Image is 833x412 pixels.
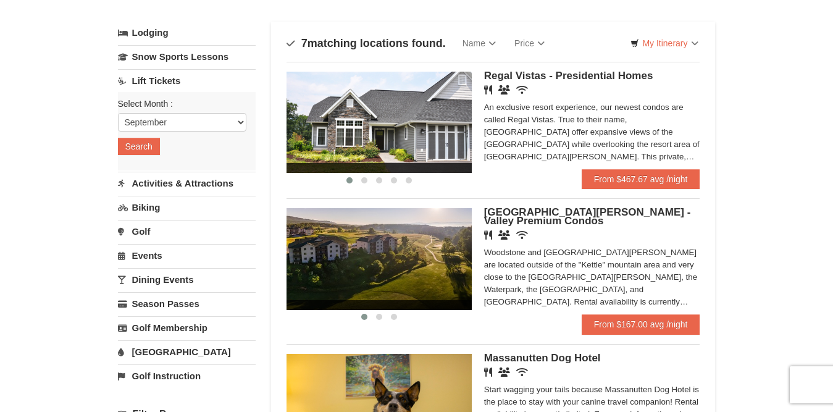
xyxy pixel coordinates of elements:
i: Restaurant [484,230,492,240]
a: Golf [118,220,256,243]
a: Season Passes [118,292,256,315]
a: Biking [118,196,256,219]
i: Restaurant [484,368,492,377]
i: Restaurant [484,85,492,95]
a: Dining Events [118,268,256,291]
i: Wireless Internet (free) [516,230,528,240]
div: An exclusive resort experience, our newest condos are called Regal Vistas. True to their name, [G... [484,101,700,163]
a: Lift Tickets [118,69,256,92]
a: Price [505,31,554,56]
a: Lodging [118,22,256,44]
i: Banquet Facilities [498,230,510,240]
a: From $167.00 avg /night [582,314,700,334]
h4: matching locations found. [287,37,446,49]
a: My Itinerary [622,34,706,53]
a: Snow Sports Lessons [118,45,256,68]
div: Woodstone and [GEOGRAPHIC_DATA][PERSON_NAME] are located outside of the "Kettle" mountain area an... [484,246,700,308]
span: Massanutten Dog Hotel [484,352,601,364]
span: [GEOGRAPHIC_DATA][PERSON_NAME] - Valley Premium Condos [484,206,691,227]
i: Wireless Internet (free) [516,85,528,95]
a: Golf Instruction [118,364,256,387]
a: Golf Membership [118,316,256,339]
a: Activities & Attractions [118,172,256,195]
i: Wireless Internet (free) [516,368,528,377]
i: Banquet Facilities [498,85,510,95]
span: Regal Vistas - Presidential Homes [484,70,653,82]
a: [GEOGRAPHIC_DATA] [118,340,256,363]
a: Events [118,244,256,267]
a: Name [453,31,505,56]
label: Select Month : [118,98,246,110]
i: Banquet Facilities [498,368,510,377]
a: From $467.67 avg /night [582,169,700,189]
button: Search [118,138,160,155]
span: 7 [301,37,308,49]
